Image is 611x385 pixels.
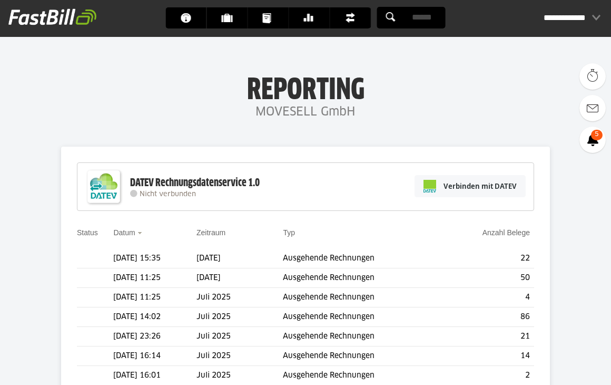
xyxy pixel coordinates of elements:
td: 21 [444,327,534,346]
span: Verbinden mit DATEV [444,181,517,191]
td: [DATE] 14:02 [113,307,196,327]
td: [DATE] 11:25 [113,288,196,307]
a: Dashboard [166,7,206,28]
a: Kunden [207,7,248,28]
img: sort_desc.gif [137,232,144,234]
img: fastbill_logo_white.png [8,8,96,25]
td: 4 [444,288,534,307]
td: [DATE] 15:35 [113,249,196,268]
a: Anzahl Belege [482,228,530,237]
td: 14 [444,346,534,366]
td: Juli 2025 [196,327,283,346]
td: [DATE] [196,249,283,268]
h1: Reporting [105,74,506,102]
td: Ausgehende Rechnungen [283,327,444,346]
span: Banking [304,7,321,28]
span: Dokumente [263,7,280,28]
a: Verbinden mit DATEV [415,175,526,197]
iframe: Öffnet ein Widget, in dem Sie weitere Informationen finden [529,353,600,380]
a: 5 [579,127,606,153]
td: [DATE] 23:26 [113,327,196,346]
span: Kunden [222,7,239,28]
span: 5 [591,130,603,140]
a: Banking [289,7,330,28]
td: Juli 2025 [196,346,283,366]
div: DATEV Rechnungsdatenservice 1.0 [130,176,260,190]
td: [DATE] 11:25 [113,268,196,288]
a: Status [77,228,98,237]
td: 22 [444,249,534,268]
a: Datum [113,228,135,237]
td: Ausgehende Rechnungen [283,268,444,288]
a: Zeitraum [196,228,225,237]
img: pi-datev-logo-farbig-24.svg [423,180,436,192]
td: Juli 2025 [196,307,283,327]
td: Ausgehende Rechnungen [283,249,444,268]
span: Nicht verbunden [140,191,196,198]
a: Dokumente [248,7,289,28]
a: Typ [283,228,295,237]
td: 86 [444,307,534,327]
td: 50 [444,268,534,288]
td: [DATE] 16:14 [113,346,196,366]
a: Finanzen [330,7,371,28]
td: [DATE] [196,268,283,288]
td: Ausgehende Rechnungen [283,346,444,366]
img: DATEV-Datenservice Logo [83,166,125,208]
span: Finanzen [345,7,362,28]
td: Ausgehende Rechnungen [283,288,444,307]
td: Ausgehende Rechnungen [283,307,444,327]
span: Dashboard [181,7,198,28]
td: Juli 2025 [196,288,283,307]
